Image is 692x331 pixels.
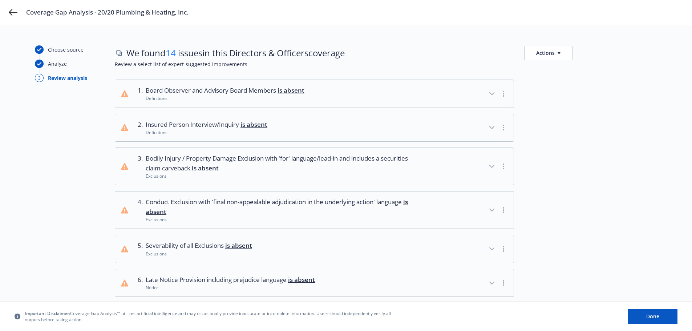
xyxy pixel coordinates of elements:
[25,310,70,316] span: Important Disclaimer:
[126,47,345,59] span: We found issues in this Directors & Officers coverage
[35,74,44,82] div: 3
[48,74,87,82] div: Review analysis
[146,173,411,179] div: Exclusions
[48,60,67,68] div: Analyze
[146,129,267,136] div: Definitions
[134,86,143,102] div: 1 .
[146,275,315,284] span: Late Notice Provision including prejudice language
[192,164,219,172] span: is absent
[646,313,659,320] span: Done
[225,241,252,250] span: is absent
[48,46,84,53] div: Choose source
[240,120,267,129] span: is absent
[146,95,304,101] div: Definitions
[146,197,411,217] span: Conduct Exclusion with 'final non-appealable adjudication in the underlying action' language
[146,217,411,223] div: Exclusions
[134,154,143,179] div: 3 .
[115,80,514,108] button: 1.Board Observer and Advisory Board Members is absentDefinitions
[146,86,304,95] span: Board Observer and Advisory Board Members
[134,275,143,291] div: 6 .
[115,235,514,263] button: 5.Severability of all Exclusions is absentExclusions
[134,120,143,136] div: 2 .
[146,154,411,173] span: Bodily Injury / Property Damage Exclusion with 'for' language/lead-in and includes a securities c...
[146,251,252,257] div: Exclusions
[26,8,189,17] span: Coverage Gap Analysis - 20/20 Plumbing & Heating, Inc.
[628,309,677,324] button: Done
[134,197,143,223] div: 4 .
[146,198,408,215] span: is absent
[115,114,514,142] button: 2.Insured Person Interview/Inquiry is absentDefinitions
[524,46,572,60] button: Actions
[134,241,143,257] div: 5 .
[146,241,252,250] span: Severability of all Exclusions
[115,269,514,297] button: 6.Late Notice Provision including prejudice language is absentNotice
[115,191,514,229] button: 4.Conduct Exclusion with 'final non-appealable adjudication in the underlying action' language is...
[146,284,315,291] div: Notice
[166,47,176,59] span: 14
[278,86,304,94] span: is absent
[146,120,267,129] span: Insured Person Interview/Inquiry
[25,310,395,323] span: Coverage Gap Analysis™ utilizes artificial intelligence and may occasionally provide inaccurate o...
[288,275,315,284] span: is absent
[115,148,514,185] button: 3.Bodily Injury / Property Damage Exclusion with 'for' language/lead-in and includes a securities...
[524,45,572,60] button: Actions
[115,60,657,68] span: Review a select list of expert-suggested improvements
